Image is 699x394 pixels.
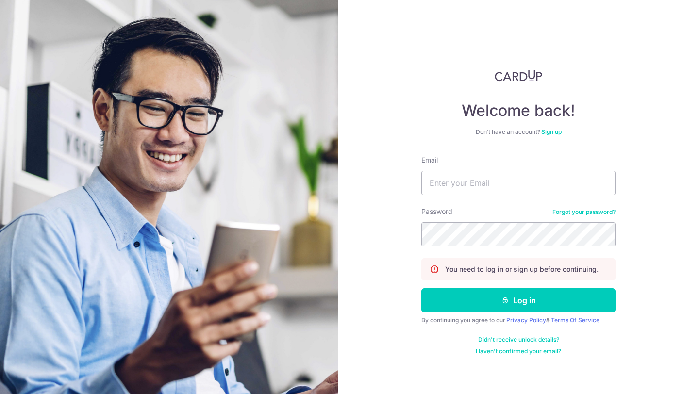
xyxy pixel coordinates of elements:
[478,336,559,344] a: Didn't receive unlock details?
[421,155,438,165] label: Email
[541,128,562,135] a: Sign up
[421,316,616,324] div: By continuing you agree to our &
[421,171,616,195] input: Enter your Email
[551,316,599,324] a: Terms Of Service
[421,207,452,216] label: Password
[506,316,546,324] a: Privacy Policy
[421,101,616,120] h4: Welcome back!
[445,264,599,274] p: You need to log in or sign up before continuing.
[495,70,542,82] img: CardUp Logo
[421,128,616,136] div: Don’t have an account?
[552,208,616,216] a: Forgot your password?
[476,347,561,355] a: Haven't confirmed your email?
[421,288,616,312] button: Log in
